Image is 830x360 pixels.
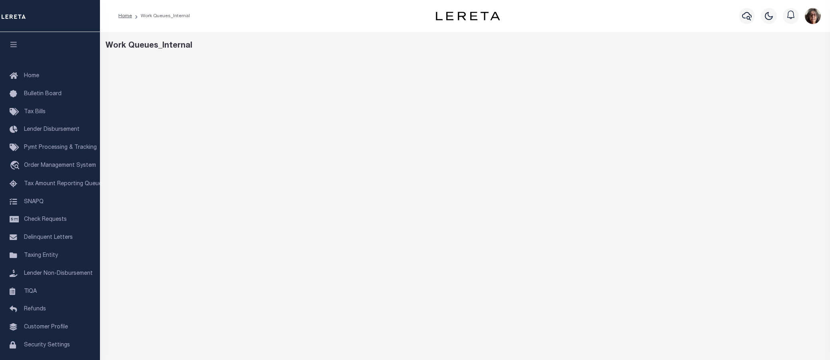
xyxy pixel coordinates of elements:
[24,288,37,294] span: TIQA
[24,306,46,312] span: Refunds
[118,14,132,18] a: Home
[24,271,93,276] span: Lender Non-Disbursement
[24,181,102,187] span: Tax Amount Reporting Queue
[24,109,46,115] span: Tax Bills
[24,199,44,204] span: SNAPQ
[10,161,22,171] i: travel_explore
[24,324,68,330] span: Customer Profile
[24,127,80,132] span: Lender Disbursement
[24,73,39,79] span: Home
[132,12,190,20] li: Work Queues_Internal
[24,253,58,258] span: Taxing Entity
[24,235,73,240] span: Delinquent Letters
[24,342,70,348] span: Security Settings
[106,40,825,52] div: Work Queues_Internal
[24,91,62,97] span: Bulletin Board
[24,217,67,222] span: Check Requests
[24,163,96,168] span: Order Management System
[436,12,500,20] img: logo-dark.svg
[24,145,97,150] span: Pymt Processing & Tracking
